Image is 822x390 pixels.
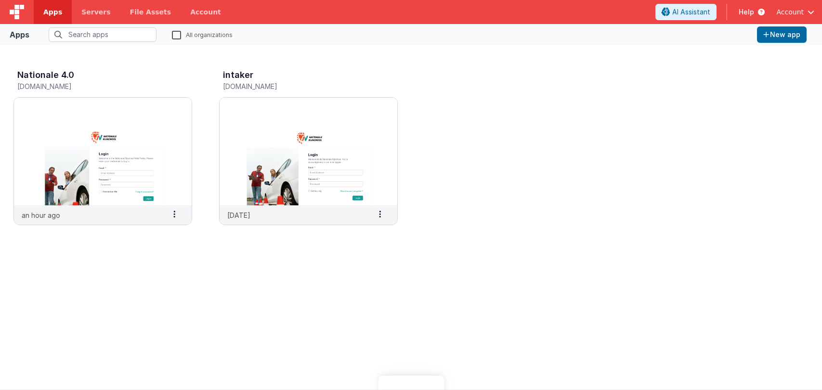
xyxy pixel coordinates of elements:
[10,29,29,40] div: Apps
[130,7,171,17] span: File Assets
[776,7,804,17] span: Account
[17,83,168,90] h5: [DOMAIN_NAME]
[81,7,110,17] span: Servers
[49,27,157,42] input: Search apps
[22,210,60,220] p: an hour ago
[227,210,250,220] p: [DATE]
[223,83,374,90] h5: [DOMAIN_NAME]
[739,7,754,17] span: Help
[17,70,74,80] h3: Nationale 4.0
[672,7,710,17] span: AI Assistant
[172,30,233,39] label: All organizations
[757,26,807,43] button: New app
[43,7,62,17] span: Apps
[776,7,814,17] button: Account
[655,4,717,20] button: AI Assistant
[223,70,253,80] h3: intaker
